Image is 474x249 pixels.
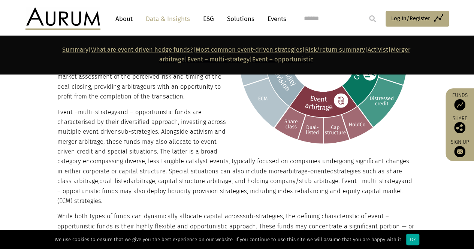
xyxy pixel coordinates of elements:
[454,146,465,157] img: Sign up to our newsletter
[187,56,250,63] a: Event – multi-strategy
[142,12,194,26] a: Data & Insights
[365,11,380,26] input: Submit
[264,12,286,26] a: Events
[283,168,334,175] span: arbitrage-oriented
[454,122,465,133] img: Share this post
[449,116,470,133] div: Share
[199,12,218,26] a: ESG
[99,177,130,185] span: dual-listed
[406,234,419,245] div: Ok
[454,99,465,110] img: Access Funds
[368,46,388,53] a: Activist
[449,92,470,110] a: Funds
[112,12,136,26] a: About
[196,46,302,53] a: Most common event-driven strategies
[305,46,365,53] a: Risk/return summary
[243,213,283,220] span: sub-strategies
[362,177,401,185] span: multi-strategy
[25,7,100,30] img: Aurum
[386,11,449,27] a: Log in/Register
[449,139,470,157] a: Sign up
[118,128,158,135] span: sub-strategies
[57,107,415,206] p: Event – and – opportunistic funds are characterised by their diversified approach, investing acro...
[62,46,88,53] a: Summary
[391,14,430,23] span: Log in/Register
[223,12,258,26] a: Solutions
[252,56,313,63] a: Event – opportunistic
[91,46,193,53] a: What are event driven hedge funds?
[62,46,410,63] strong: | | | | | | |
[78,109,117,116] span: multi-strategy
